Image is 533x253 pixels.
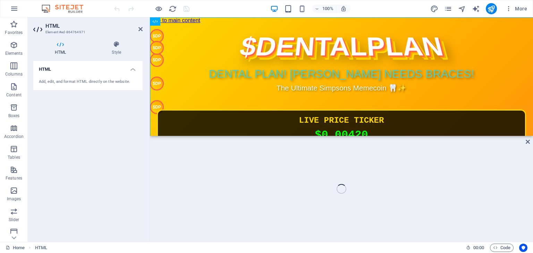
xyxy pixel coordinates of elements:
span: Click to select. Double-click to edit [35,244,47,252]
i: Pages (Ctrl+Alt+S) [444,5,452,13]
i: On resize automatically adjust zoom level to fit chosen device. [340,6,347,12]
button: publish [486,3,497,14]
span: : [478,245,479,250]
p: Images [7,196,21,202]
i: Navigator [458,5,466,13]
span: More [505,5,527,12]
button: 100% [312,5,337,13]
p: Tables [8,155,20,160]
i: Design (Ctrl+Alt+Y) [430,5,438,13]
button: design [430,5,439,13]
span: 00 00 [473,244,484,252]
p: Slider [9,217,19,223]
a: Click to cancel selection. Double-click to open Pages [6,244,25,252]
p: Favorites [5,30,23,35]
p: Elements [5,51,23,56]
button: Code [490,244,514,252]
p: Columns [5,71,23,77]
img: Editor Logo [40,5,92,13]
h6: Session time [466,244,484,252]
button: More [502,3,530,14]
h4: Style [90,41,143,55]
i: AI Writer [472,5,480,13]
h3: Element #ed-864764971 [45,29,129,35]
i: Reload page [169,5,177,13]
h4: HTML [33,41,90,55]
h2: HTML [45,23,143,29]
button: pages [444,5,452,13]
h4: HTML [33,61,143,73]
button: reload [168,5,177,13]
button: Click here to leave preview mode and continue editing [154,5,163,13]
h6: 100% [322,5,333,13]
button: navigator [458,5,466,13]
button: text_generator [472,5,480,13]
p: Features [6,175,22,181]
span: Code [493,244,510,252]
div: Add, edit, and format HTML directly on the website. [39,79,137,85]
i: Publish [487,5,495,13]
p: Boxes [8,113,20,119]
nav: breadcrumb [35,244,47,252]
p: Content [6,92,22,98]
p: Accordion [4,134,24,139]
button: Usercentrics [519,244,527,252]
